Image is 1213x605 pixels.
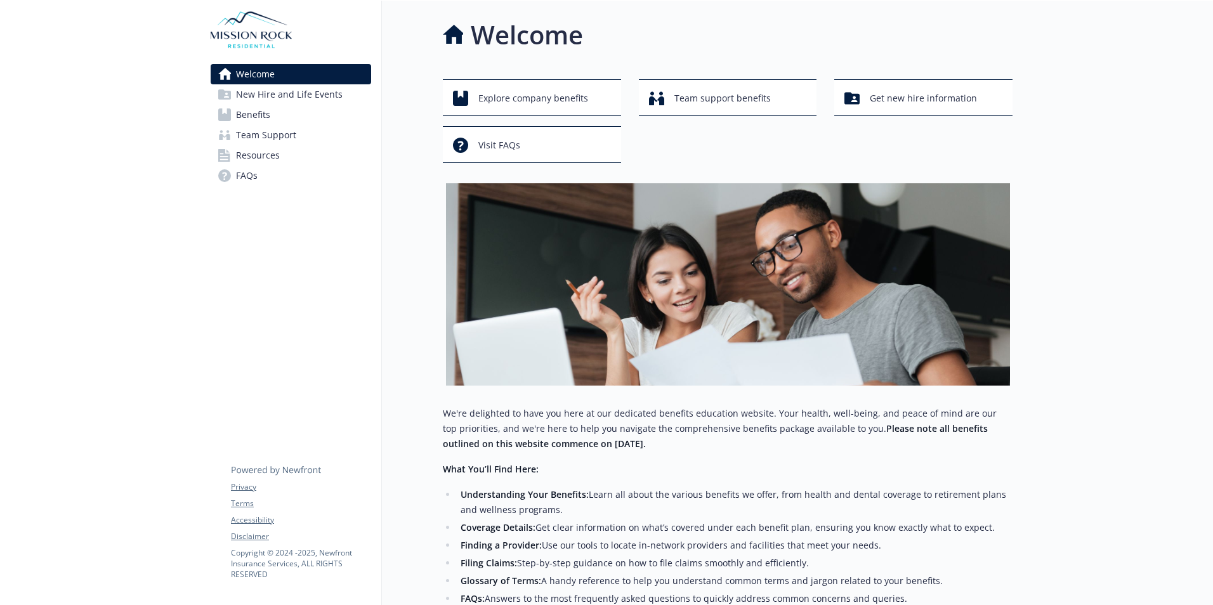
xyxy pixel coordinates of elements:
[457,520,1013,535] li: Get clear information on what’s covered under each benefit plan, ensuring you know exactly what t...
[443,79,621,116] button: Explore company benefits
[457,538,1013,553] li: Use our tools to locate in-network providers and facilities that meet your needs.
[236,166,258,186] span: FAQs
[236,145,280,166] span: Resources
[478,86,588,110] span: Explore company benefits
[461,521,535,533] strong: Coverage Details:
[231,514,370,526] a: Accessibility
[471,16,583,54] h1: Welcome
[461,557,517,569] strong: Filing Claims:
[236,84,343,105] span: New Hire and Life Events
[461,592,485,604] strong: FAQs:
[211,84,371,105] a: New Hire and Life Events
[236,125,296,145] span: Team Support
[236,105,270,125] span: Benefits
[211,105,371,125] a: Benefits
[211,145,371,166] a: Resources
[461,488,589,500] strong: Understanding Your Benefits:
[443,126,621,163] button: Visit FAQs
[211,125,371,145] a: Team Support
[457,487,1013,517] li: Learn all about the various benefits we offer, from health and dental coverage to retirement plan...
[478,133,520,157] span: Visit FAQs
[457,556,1013,571] li: Step-by-step guidance on how to file claims smoothly and efficiently.
[446,183,1010,386] img: overview page banner
[870,86,977,110] span: Get new hire information
[457,573,1013,589] li: A handy reference to help you understand common terms and jargon related to your benefits.
[443,463,539,475] strong: What You’ll Find Here:
[674,86,771,110] span: Team support benefits
[231,498,370,509] a: Terms
[211,64,371,84] a: Welcome
[231,547,370,580] p: Copyright © 2024 - 2025 , Newfront Insurance Services, ALL RIGHTS RESERVED
[211,166,371,186] a: FAQs
[231,481,370,493] a: Privacy
[236,64,275,84] span: Welcome
[834,79,1013,116] button: Get new hire information
[639,79,817,116] button: Team support benefits
[231,531,370,542] a: Disclaimer
[443,406,1013,452] p: We're delighted to have you here at our dedicated benefits education website. Your health, well-b...
[461,575,541,587] strong: Glossary of Terms:
[461,539,542,551] strong: Finding a Provider:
